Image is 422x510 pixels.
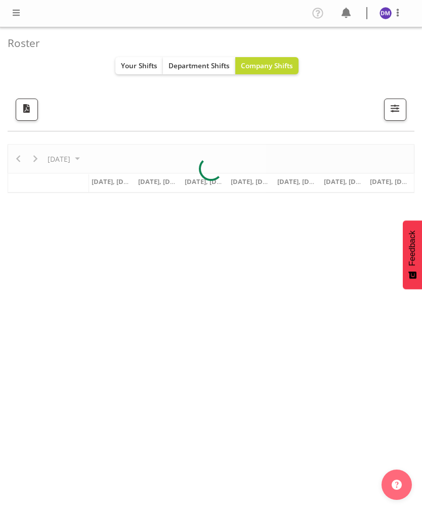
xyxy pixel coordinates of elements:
[403,220,422,289] button: Feedback - Show survey
[121,61,157,70] span: Your Shifts
[235,57,299,74] button: Company Shifts
[163,57,235,74] button: Department Shifts
[16,99,38,121] button: Download a PDF of the roster according to the set date range.
[384,99,406,121] button: Filter Shifts
[379,7,392,19] img: deepti-mahajan10466.jpg
[241,61,293,70] span: Company Shifts
[408,230,417,266] span: Feedback
[392,480,402,490] img: help-xxl-2.png
[115,57,163,74] button: Your Shifts
[8,37,406,49] h4: Roster
[168,61,230,70] span: Department Shifts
